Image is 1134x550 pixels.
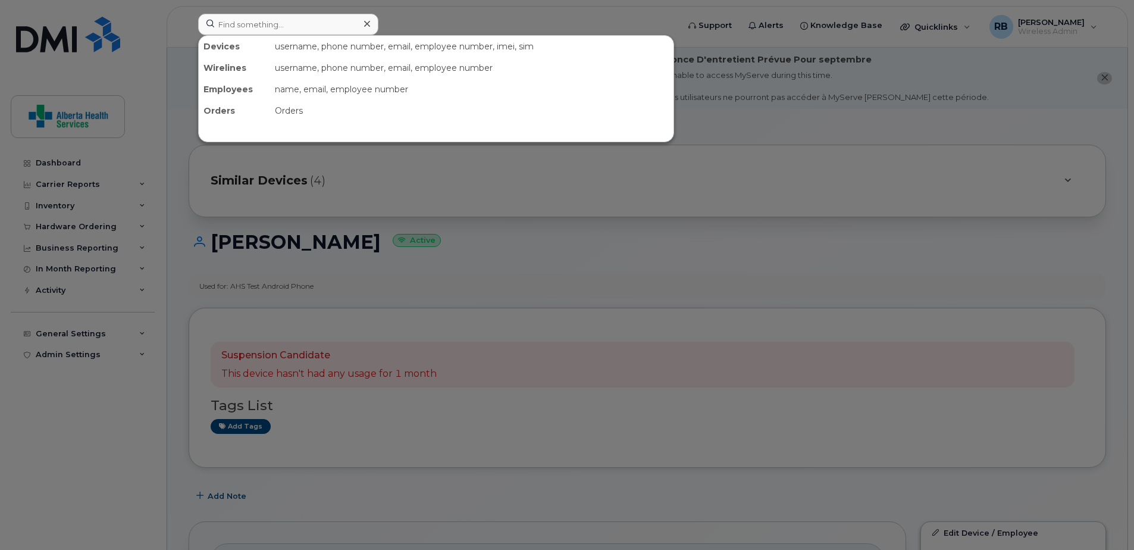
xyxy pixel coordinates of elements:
div: username, phone number, email, employee number, imei, sim [270,36,673,57]
div: Orders [199,100,270,121]
div: Devices [199,36,270,57]
div: Orders [270,100,673,121]
div: Employees [199,79,270,100]
div: Wirelines [199,57,270,79]
div: name, email, employee number [270,79,673,100]
div: username, phone number, email, employee number [270,57,673,79]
